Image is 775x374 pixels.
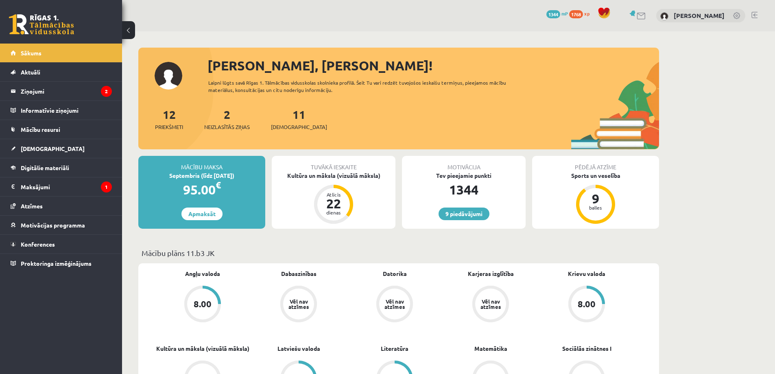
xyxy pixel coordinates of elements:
[204,123,250,131] span: Neizlasītās ziņas
[402,171,526,180] div: Tev pieejamie punkti
[138,156,265,171] div: Mācību maksa
[562,344,611,353] a: Sociālās zinātnes I
[21,126,60,133] span: Mācību resursi
[272,156,395,171] div: Tuvākā ieskaite
[569,10,594,17] a: 1768 xp
[383,299,406,309] div: Vēl nav atzīmes
[11,101,112,120] a: Informatīvie ziņojumi
[11,63,112,81] a: Aktuāli
[546,10,568,17] a: 1344 mP
[138,180,265,199] div: 95.00
[21,177,112,196] legend: Maksājumi
[568,269,605,278] a: Krievu valoda
[11,177,112,196] a: Maksājumi1
[347,286,443,324] a: Vēl nav atzīmes
[321,192,346,197] div: Atlicis
[281,269,317,278] a: Dabaszinības
[21,101,112,120] legend: Informatīvie ziņojumi
[155,123,183,131] span: Priekšmeti
[468,269,514,278] a: Karjeras izglītība
[181,208,223,220] a: Apmaksāt
[185,269,220,278] a: Angļu valoda
[21,221,85,229] span: Motivācijas programma
[583,205,608,210] div: balles
[474,344,507,353] a: Matemātika
[546,10,560,18] span: 1344
[216,179,221,191] span: €
[277,344,320,353] a: Latviešu valoda
[155,286,251,324] a: 8.00
[569,10,583,18] span: 1768
[11,139,112,158] a: [DEMOGRAPHIC_DATA]
[21,164,69,171] span: Digitālie materiāli
[11,216,112,234] a: Motivācijas programma
[584,10,589,17] span: xp
[21,82,112,101] legend: Ziņojumi
[156,344,249,353] a: Kultūra un māksla (vizuālā māksla)
[21,202,43,210] span: Atzīmes
[11,44,112,62] a: Sākums
[272,171,395,180] div: Kultūra un māksla (vizuālā māksla)
[287,299,310,309] div: Vēl nav atzīmes
[251,286,347,324] a: Vēl nav atzīmes
[194,300,212,308] div: 8.00
[578,300,596,308] div: 8.00
[11,235,112,254] a: Konferences
[561,10,568,17] span: mP
[402,180,526,199] div: 1344
[11,158,112,177] a: Digitālie materiāli
[383,269,407,278] a: Datorika
[21,49,41,57] span: Sākums
[532,156,659,171] div: Pēdējā atzīme
[204,107,250,131] a: 2Neizlasītās ziņas
[21,145,85,152] span: [DEMOGRAPHIC_DATA]
[21,68,40,76] span: Aktuāli
[101,86,112,97] i: 2
[583,192,608,205] div: 9
[142,247,656,258] p: Mācību plāns 11.b3 JK
[439,208,489,220] a: 9 piedāvājumi
[9,14,74,35] a: Rīgas 1. Tālmācības vidusskola
[479,299,502,309] div: Vēl nav atzīmes
[21,241,55,248] span: Konferences
[660,12,668,20] img: Sandijs Rozevskis
[101,182,112,192] i: 1
[207,56,659,75] div: [PERSON_NAME], [PERSON_NAME]!
[11,82,112,101] a: Ziņojumi2
[271,123,327,131] span: [DEMOGRAPHIC_DATA]
[271,107,327,131] a: 11[DEMOGRAPHIC_DATA]
[11,120,112,139] a: Mācību resursi
[21,260,92,267] span: Proktoringa izmēģinājums
[532,171,659,225] a: Sports un veselība 9 balles
[539,286,635,324] a: 8.00
[321,197,346,210] div: 22
[443,286,539,324] a: Vēl nav atzīmes
[321,210,346,215] div: dienas
[138,171,265,180] div: Septembris (līdz [DATE])
[208,79,521,94] div: Laipni lūgts savā Rīgas 1. Tālmācības vidusskolas skolnieka profilā. Šeit Tu vari redzēt tuvojošo...
[532,171,659,180] div: Sports un veselība
[381,344,408,353] a: Literatūra
[674,11,725,20] a: [PERSON_NAME]
[11,254,112,273] a: Proktoringa izmēģinājums
[11,197,112,215] a: Atzīmes
[155,107,183,131] a: 12Priekšmeti
[272,171,395,225] a: Kultūra un māksla (vizuālā māksla) Atlicis 22 dienas
[402,156,526,171] div: Motivācija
